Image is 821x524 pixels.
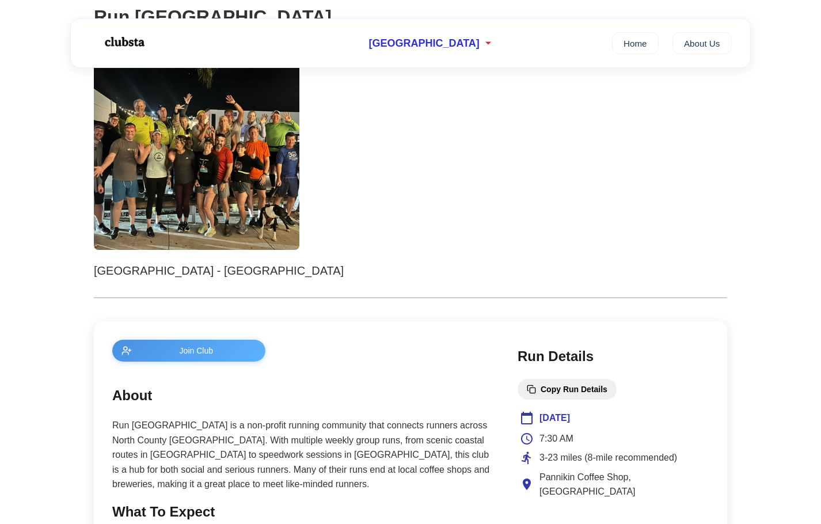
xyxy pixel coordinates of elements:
[94,261,727,280] p: [GEOGRAPHIC_DATA] - [GEOGRAPHIC_DATA]
[518,345,709,367] h2: Run Details
[539,450,677,465] span: 3-23 miles (8-mile recommended)
[112,385,495,407] h2: About
[136,346,256,355] span: Join Club
[672,32,732,54] a: About Us
[112,340,495,362] a: Join Club
[112,340,265,362] button: Join Club
[539,411,570,426] span: [DATE]
[94,2,727,32] h1: Run [GEOGRAPHIC_DATA]
[112,501,495,523] h2: What To Expect
[94,44,299,250] img: Run North County 1
[112,418,495,492] p: Run [GEOGRAPHIC_DATA] is a non-profit running community that connects runners across North County...
[368,37,479,50] span: [GEOGRAPHIC_DATA]
[89,28,158,56] img: Logo
[539,470,706,499] span: Pannikin Coffee Shop, [GEOGRAPHIC_DATA]
[539,431,573,446] span: 7:30 AM
[612,32,659,54] a: Home
[518,379,617,400] button: Copy Run Details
